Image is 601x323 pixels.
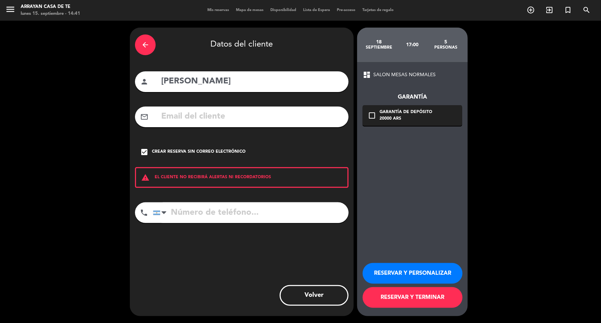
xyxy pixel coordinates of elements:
span: dashboard [363,71,371,79]
input: Nombre del cliente [160,74,343,89]
div: Crear reserva sin correo electrónico [152,149,246,155]
div: 5 [429,39,463,45]
i: check_box_outline_blank [368,111,376,120]
span: Tarjetas de regalo [359,8,397,12]
button: RESERVAR Y PERSONALIZAR [363,263,463,284]
span: Lista de Espera [300,8,333,12]
input: Email del cliente [160,110,343,124]
span: Mapa de mesas [232,8,267,12]
div: 18 [362,39,396,45]
div: Datos del cliente [135,33,349,57]
input: Número de teléfono... [153,202,349,223]
i: check_box [140,148,148,156]
span: Pre-acceso [333,8,359,12]
div: Arrayan Casa de Te [21,3,80,10]
div: Argentina: +54 [153,203,169,223]
button: menu [5,4,15,17]
div: septiembre [362,45,396,50]
div: Garantía [363,93,462,102]
i: search [582,6,591,14]
i: add_circle_outline [527,6,535,14]
div: lunes 15. septiembre - 14:41 [21,10,80,17]
i: person [140,78,148,86]
i: phone [140,209,148,217]
span: SALON MESAS NORMALES [373,71,436,79]
div: EL CLIENTE NO RECIBIRÁ ALERTAS NI RECORDATORIOS [135,167,349,188]
div: 20000 ARS [380,115,432,122]
button: Volver [280,285,349,306]
button: RESERVAR Y TERMINAR [363,287,463,308]
i: turned_in_not [564,6,572,14]
i: exit_to_app [545,6,553,14]
div: 17:00 [396,33,429,57]
div: personas [429,45,463,50]
i: warning [136,173,155,182]
i: menu [5,4,15,14]
span: Disponibilidad [267,8,300,12]
i: mail_outline [140,113,148,121]
div: Garantía de depósito [380,109,432,116]
i: arrow_back [141,41,149,49]
span: Mis reservas [204,8,232,12]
